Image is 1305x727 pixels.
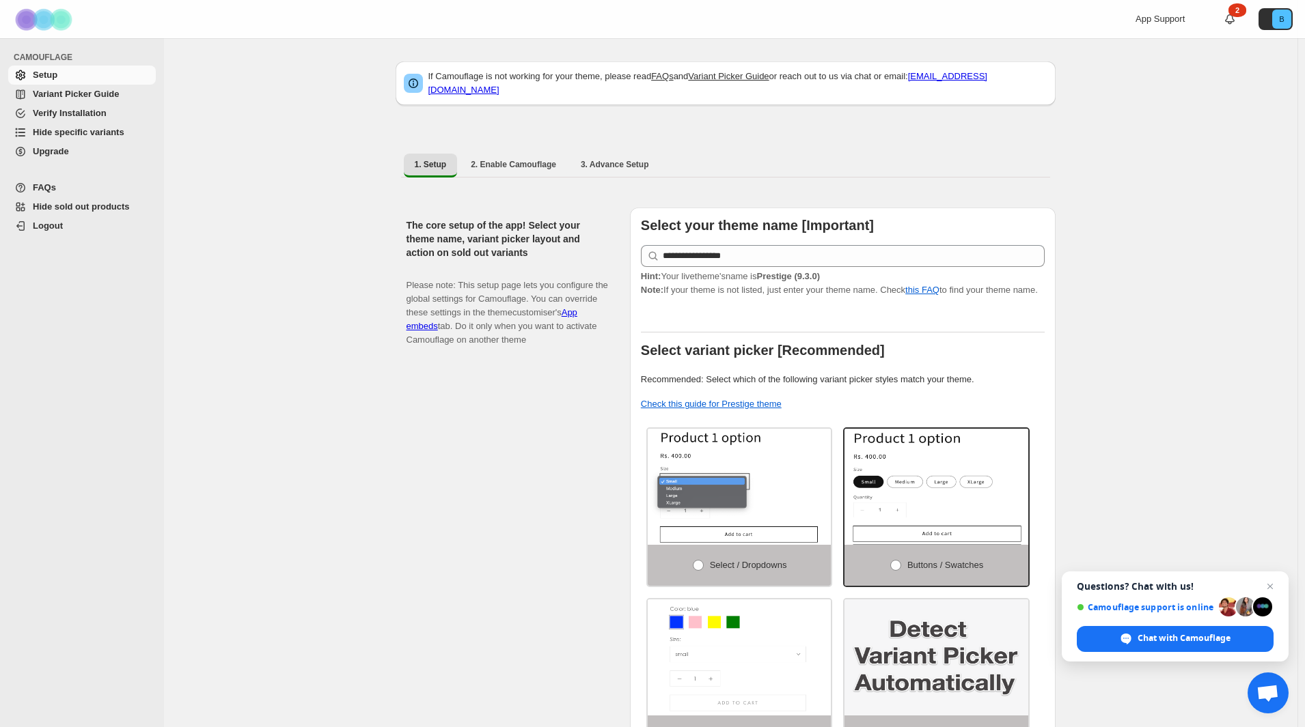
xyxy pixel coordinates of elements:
div: 2 [1228,3,1246,17]
strong: Note: [641,285,663,295]
span: Camouflage support is online [1077,602,1214,612]
a: Hide sold out products [8,197,156,216]
a: FAQs [651,71,674,81]
a: Variant Picker Guide [688,71,769,81]
span: Variant Picker Guide [33,89,119,99]
button: Avatar with initials B [1259,8,1293,30]
span: 1. Setup [415,159,447,170]
span: FAQs [33,182,56,193]
span: Your live theme's name is [641,271,820,281]
img: Camouflage [11,1,79,38]
a: 2 [1223,12,1237,26]
img: Swatch and Dropdowns both [648,599,832,715]
p: If Camouflage is not working for your theme, please read and or reach out to us via chat or email: [428,70,1047,97]
span: 2. Enable Camouflage [471,159,556,170]
img: Buttons / Swatches [844,429,1028,545]
p: If your theme is not listed, just enter your theme name. Check to find your theme name. [641,270,1045,297]
span: Chat with Camouflage [1077,626,1274,652]
span: Logout [33,220,63,231]
span: 3. Advance Setup [581,159,649,170]
a: Logout [8,216,156,236]
text: B [1279,15,1284,23]
a: Setup [8,66,156,85]
img: Detect Automatically [844,599,1028,715]
span: Hide specific variants [33,127,124,137]
a: this FAQ [905,285,939,295]
b: Select variant picker [Recommended] [641,343,885,358]
span: CAMOUFLAGE [14,52,157,63]
strong: Hint: [641,271,661,281]
a: Hide specific variants [8,123,156,142]
span: App Support [1136,14,1185,24]
a: Check this guide for Prestige theme [641,399,782,409]
span: Questions? Chat with us! [1077,581,1274,592]
span: Avatar with initials B [1272,10,1291,29]
span: Verify Installation [33,108,107,118]
a: Open chat [1248,672,1289,713]
b: Select your theme name [Important] [641,218,874,233]
span: Hide sold out products [33,201,130,212]
a: FAQs [8,178,156,197]
h2: The core setup of the app! Select your theme name, variant picker layout and action on sold out v... [407,218,608,259]
p: Please note: This setup page lets you configure the global settings for Camouflage. You can overr... [407,265,608,347]
span: Select / Dropdowns [710,560,787,570]
a: Verify Installation [8,104,156,123]
span: Upgrade [33,146,69,156]
span: Buttons / Swatches [907,560,983,570]
a: Variant Picker Guide [8,85,156,104]
img: Select / Dropdowns [648,429,832,545]
span: Chat with Camouflage [1138,632,1231,644]
strong: Prestige (9.3.0) [756,271,820,281]
span: Setup [33,70,57,80]
a: Upgrade [8,142,156,161]
p: Recommended: Select which of the following variant picker styles match your theme. [641,373,1045,386]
